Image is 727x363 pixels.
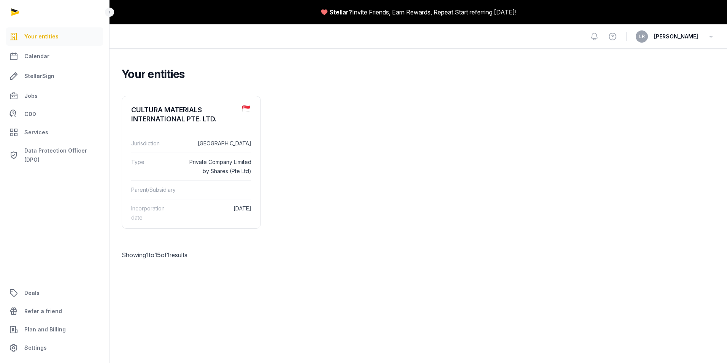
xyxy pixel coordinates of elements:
[6,320,103,339] a: Plan and Billing
[183,158,251,176] dd: Private Company Limited by Shares (Pte Ltd)
[131,204,177,222] dt: Incorporation date
[6,302,103,320] a: Refer a friend
[24,325,66,334] span: Plan and Billing
[24,91,38,100] span: Jobs
[146,251,149,259] span: 1
[6,87,103,105] a: Jobs
[167,251,170,259] span: 1
[6,67,103,85] a: StellarSign
[24,288,40,298] span: Deals
[131,105,236,124] div: CULTURA MATERIALS INTERNATIONAL PTE. LTD.
[654,32,698,41] span: [PERSON_NAME]
[24,146,100,164] span: Data Protection Officer (DPO)
[154,251,161,259] span: 15
[6,143,103,167] a: Data Protection Officer (DPO)
[24,72,54,81] span: StellarSign
[131,158,177,176] dt: Type
[24,128,48,137] span: Services
[122,67,709,81] h2: Your entities
[183,204,251,222] dd: [DATE]
[24,52,49,61] span: Calendar
[24,110,36,119] span: CDD
[122,96,260,233] a: CULTURA MATERIALS INTERNATIONAL PTE. LTD.Jurisdiction[GEOGRAPHIC_DATA]TypePrivate Company Limited...
[122,241,261,269] p: Showing to of results
[6,123,103,142] a: Services
[636,30,648,43] button: LR
[455,8,516,17] a: Start referring [DATE]!
[330,8,352,17] span: Stellar?
[6,284,103,302] a: Deals
[24,307,62,316] span: Refer a friend
[183,139,251,148] dd: [GEOGRAPHIC_DATA]
[131,139,177,148] dt: Jurisdiction
[131,185,177,194] dt: Parent/Subsidiary
[6,339,103,357] a: Settings
[242,105,250,111] img: sg.png
[24,32,59,41] span: Your entities
[6,27,103,46] a: Your entities
[6,47,103,65] a: Calendar
[6,107,103,122] a: CDD
[24,343,47,352] span: Settings
[639,34,645,39] span: LR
